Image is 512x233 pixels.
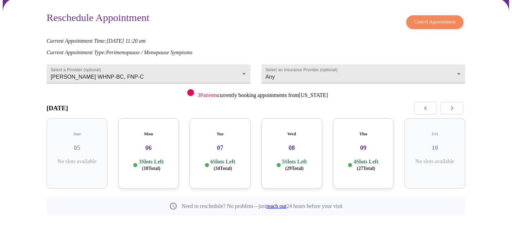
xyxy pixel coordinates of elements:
[339,131,389,137] h5: Thu
[139,158,164,172] p: 3 Slots Left
[210,158,235,172] p: 6 Slots Left
[47,104,68,112] h3: [DATE]
[195,144,245,152] h3: 07
[198,92,328,98] p: currently booking appointments from [US_STATE]
[47,64,251,83] div: [PERSON_NAME] WHNP-BC, FNP-C
[410,144,460,152] h3: 10
[214,166,232,171] span: ( 34 Total)
[52,158,102,164] p: No slots available
[357,166,375,171] span: ( 27 Total)
[47,38,146,44] em: Current Appointment Time: [DATE] 11:20 am
[47,50,192,55] em: Current Appointment Type: Perimenopause / Menopause Symptoms
[410,131,460,137] h5: Fri
[406,15,464,29] button: Cancel Appointment
[267,203,287,209] a: reach out
[339,144,389,152] h3: 09
[52,144,102,152] h3: 05
[354,158,378,172] p: 4 Slots Left
[182,203,343,209] p: Need to reschedule? No problem—just 24 hours before your visit
[267,131,317,137] h5: Wed
[47,12,149,26] h3: Reschedule Appointment
[282,158,307,172] p: 5 Slots Left
[142,166,160,171] span: ( 10 Total)
[414,18,456,26] span: Cancel Appointment
[124,131,174,137] h5: Mon
[285,166,304,171] span: ( 29 Total)
[267,144,317,152] h3: 08
[410,158,460,164] p: No slots available
[195,131,245,137] h5: Tue
[261,64,465,83] div: Any
[52,131,102,137] h5: Sun
[198,92,218,98] span: 3 Patients
[124,144,174,152] h3: 06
